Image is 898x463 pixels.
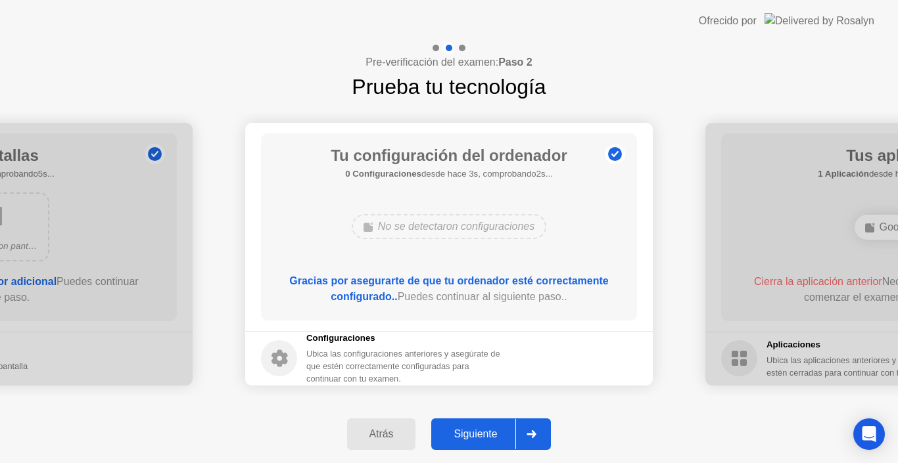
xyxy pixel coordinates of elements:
[366,55,532,70] h4: Pre-verificación del examen:
[699,13,757,29] div: Ofrecido por
[352,71,546,102] h1: Prueba tu tecnología
[431,418,551,450] button: Siguiente
[853,418,885,450] div: Open Intercom Messenger
[351,428,412,440] div: Atrás
[345,169,421,179] b: 0 Configuraciones
[331,167,567,181] h5: desde hace 3s, comprobando2s...
[347,418,416,450] button: Atrás
[435,428,515,440] div: Siguiente
[498,56,532,68] b: Paso 2
[289,275,609,302] b: Gracias por asegurarte de que tu ordenador esté correctamente configurado..
[331,144,567,167] h1: Tu configuración del ordenador
[306,332,506,345] h5: Configuraciones
[306,347,506,386] div: Ubica las configuraciones anteriores y asegúrate de que estén correctamente configuradas para con...
[352,214,546,239] div: No se detectaron configuraciones
[280,273,619,305] div: Puedes continuar al siguiente paso..
[765,13,874,28] img: Delivered by Rosalyn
